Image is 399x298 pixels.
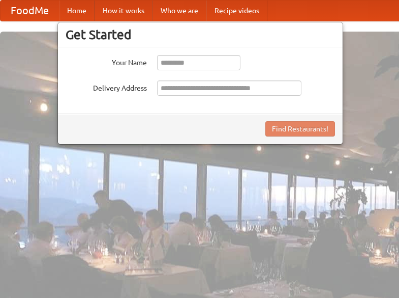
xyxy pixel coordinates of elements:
[206,1,267,21] a: Recipe videos
[66,55,147,68] label: Your Name
[152,1,206,21] a: Who we are
[66,27,335,42] h3: Get Started
[59,1,95,21] a: Home
[95,1,152,21] a: How it works
[265,121,335,137] button: Find Restaurants!
[66,80,147,93] label: Delivery Address
[1,1,59,21] a: FoodMe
